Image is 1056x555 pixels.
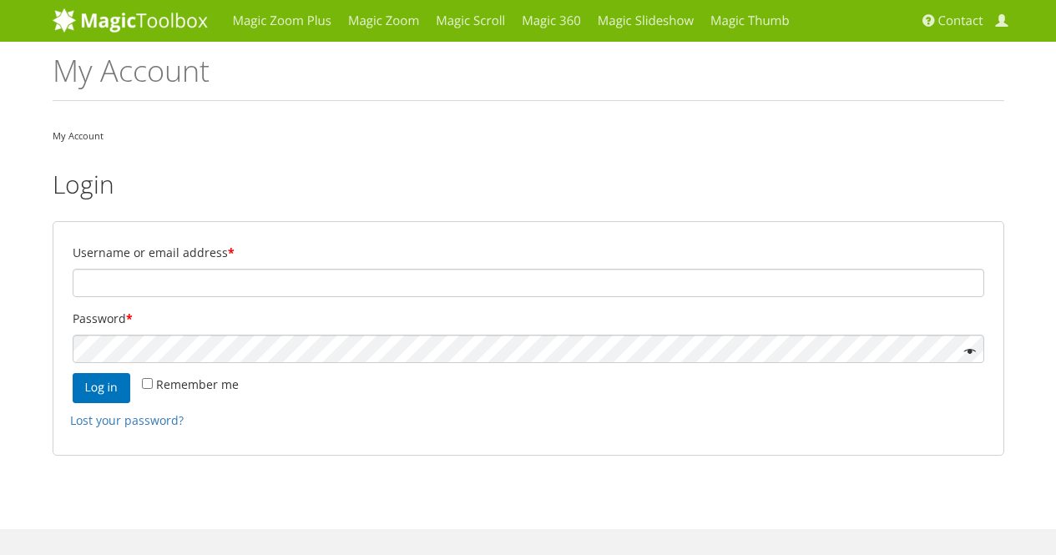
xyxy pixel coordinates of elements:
[142,378,153,389] input: Remember me
[156,376,239,392] span: Remember me
[53,54,1004,101] h1: My Account
[53,8,208,33] img: MagicToolbox.com - Image tools for your website
[73,307,984,330] label: Password
[938,13,983,29] span: Contact
[53,126,1004,145] nav: My Account
[53,170,1004,198] h2: Login
[73,241,984,265] label: Username or email address
[70,412,184,428] a: Lost your password?
[73,373,130,403] button: Log in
